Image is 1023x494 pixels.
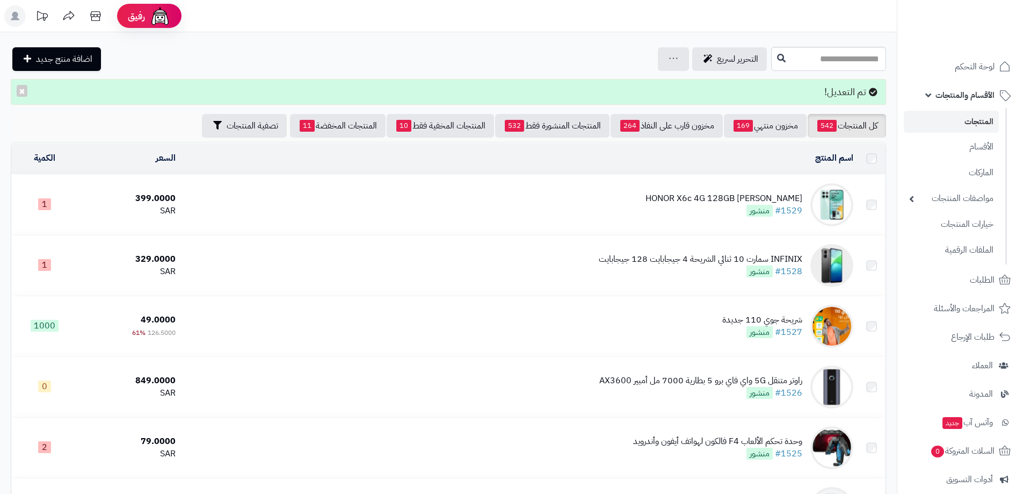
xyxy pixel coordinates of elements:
[904,54,1017,80] a: لوحة التحكم
[82,253,176,266] div: 329.0000
[775,265,802,278] a: #1528
[808,114,886,138] a: كل المنتجات542
[775,386,802,399] a: #1526
[692,47,767,71] a: التحرير لسريع
[38,381,51,392] span: 0
[970,273,995,288] span: الطلبات
[904,161,999,184] a: الماركات
[717,53,758,66] span: التحرير لسريع
[611,114,723,138] a: مخزون قارب على النفاذ264
[387,114,494,138] a: المنتجات المخفية فقط10
[505,120,524,132] span: 532
[904,267,1017,293] a: الطلبات
[724,114,807,138] a: مخزون منتهي169
[904,111,999,133] a: المنتجات
[904,324,1017,350] a: طلبات الإرجاع
[12,47,101,71] a: اضافة منتج جديد
[38,441,51,453] span: 2
[904,467,1017,492] a: أدوات التسويق
[934,301,995,316] span: المراجعات والأسئلة
[17,85,27,97] button: ×
[38,259,51,271] span: 1
[935,88,995,103] span: الأقسام والمنتجات
[132,328,146,338] span: 61%
[810,426,853,469] img: وحدة تحكم الألعاب F4 فالكون لهواتف أيفون وأندرويد
[82,387,176,399] div: SAR
[734,120,753,132] span: 169
[599,253,802,266] div: INFINIX سمارت 10 ثنائي الشريحة 4 جيجابايت 128 جيجابايت
[904,135,999,159] a: الأقسام
[599,375,802,387] div: راوتر متنقل 5G واي فاي برو 5 بطارية 7000 مل أمبير AX3600
[972,358,993,373] span: العملاء
[951,330,995,345] span: طلبات الإرجاع
[227,119,278,132] span: تصفية المنتجات
[34,152,55,164] a: الكمية
[633,435,802,448] div: وحدة تحكم الألعاب F4 فالكون لهواتف أيفون وأندرويد
[931,446,944,457] span: 0
[955,59,995,74] span: لوحة التحكم
[815,152,853,164] a: اسم المنتج
[946,472,993,487] span: أدوات التسويق
[82,192,176,205] div: 399.0000
[904,296,1017,321] a: المراجعات والأسئلة
[82,435,176,448] div: 79.0000
[904,213,999,236] a: خيارات المنتجات
[620,120,640,132] span: 264
[746,387,773,399] span: منشور
[495,114,610,138] a: المنتجات المنشورة فقط532
[290,114,386,138] a: المنتجات المخفضة11
[746,326,773,338] span: منشور
[141,313,176,326] span: 49.0000
[775,326,802,339] a: #1527
[149,5,171,27] img: ai-face.png
[148,328,176,338] span: 126.5000
[156,152,176,164] a: السعر
[36,53,92,66] span: اضافة منتج جديد
[645,192,802,205] div: [PERSON_NAME] HONOR X6c 4G 128GB
[396,120,411,132] span: 10
[746,205,773,217] span: منشور
[28,5,55,30] a: تحديثات المنصة
[941,415,993,430] span: وآتس آب
[904,410,1017,435] a: وآتس آبجديد
[38,198,51,210] span: 1
[722,314,802,326] div: شريحة جوي 110 جديدة
[82,375,176,387] div: 849.0000
[82,448,176,460] div: SAR
[810,366,853,409] img: راوتر متنقل 5G واي فاي برو 5 بطارية 7000 مل أمبير AX3600
[942,417,962,429] span: جديد
[82,205,176,217] div: SAR
[904,239,999,262] a: الملفات الرقمية
[775,447,802,460] a: #1525
[31,320,59,332] span: 1000
[11,79,886,105] div: تم التعديل!
[969,386,993,402] span: المدونة
[746,448,773,460] span: منشور
[904,187,999,210] a: مواصفات المنتجات
[82,266,176,278] div: SAR
[202,114,287,138] button: تصفية المنتجات
[746,266,773,277] span: منشور
[904,353,1017,378] a: العملاء
[810,305,853,348] img: شريحة جوي 110 جديدة
[904,381,1017,407] a: المدونة
[904,438,1017,464] a: السلات المتروكة0
[810,183,853,226] img: جوال هونر HONOR X6c 4G 128GB
[128,10,145,23] span: رفيق
[817,120,837,132] span: 542
[930,443,995,459] span: السلات المتروكة
[300,120,315,132] span: 11
[775,204,802,217] a: #1529
[810,244,853,287] img: INFINIX سمارت 10 ثنائي الشريحة 4 جيجابايت 128 جيجابايت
